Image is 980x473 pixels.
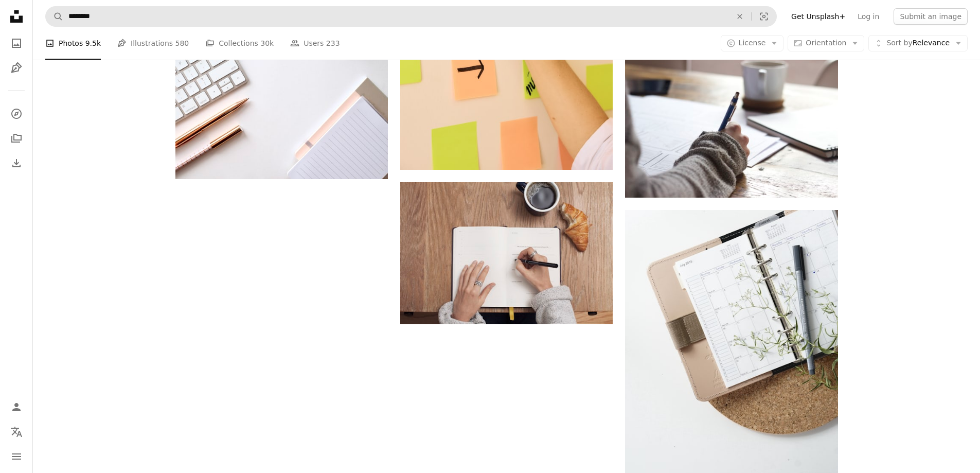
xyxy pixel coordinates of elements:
[326,38,340,49] span: 233
[6,446,27,467] button: Menu
[752,7,776,26] button: Visual search
[625,338,838,347] a: grey and black pen on calendar book
[894,8,968,25] button: Submit an image
[175,20,388,179] img: pen near black lined paper and eyeglasses
[400,182,613,324] img: person writing on a book
[6,128,27,149] a: Collections
[6,58,27,78] a: Illustrations
[117,27,189,60] a: Illustrations 580
[886,39,912,47] span: Sort by
[290,27,340,60] a: Users 233
[6,153,27,173] a: Download History
[175,94,388,103] a: pen near black lined paper and eyeglasses
[868,35,968,51] button: Sort byRelevance
[739,39,766,47] span: License
[851,8,885,25] a: Log in
[721,35,784,51] button: License
[806,39,846,47] span: Orientation
[260,38,274,49] span: 30k
[6,6,27,29] a: Home — Unsplash
[625,122,838,131] a: person writing on brown wooden table near white ceramic mug
[6,397,27,417] a: Log in / Sign up
[400,248,613,257] a: person writing on a book
[6,103,27,124] a: Explore
[785,8,851,25] a: Get Unsplash+
[6,422,27,442] button: Language
[46,7,63,26] button: Search Unsplash
[205,27,274,60] a: Collections 30k
[788,35,864,51] button: Orientation
[625,56,838,198] img: person writing on brown wooden table near white ceramic mug
[886,38,950,48] span: Relevance
[175,38,189,49] span: 580
[728,7,751,26] button: Clear
[45,6,777,27] form: Find visuals sitewide
[6,33,27,54] a: Photos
